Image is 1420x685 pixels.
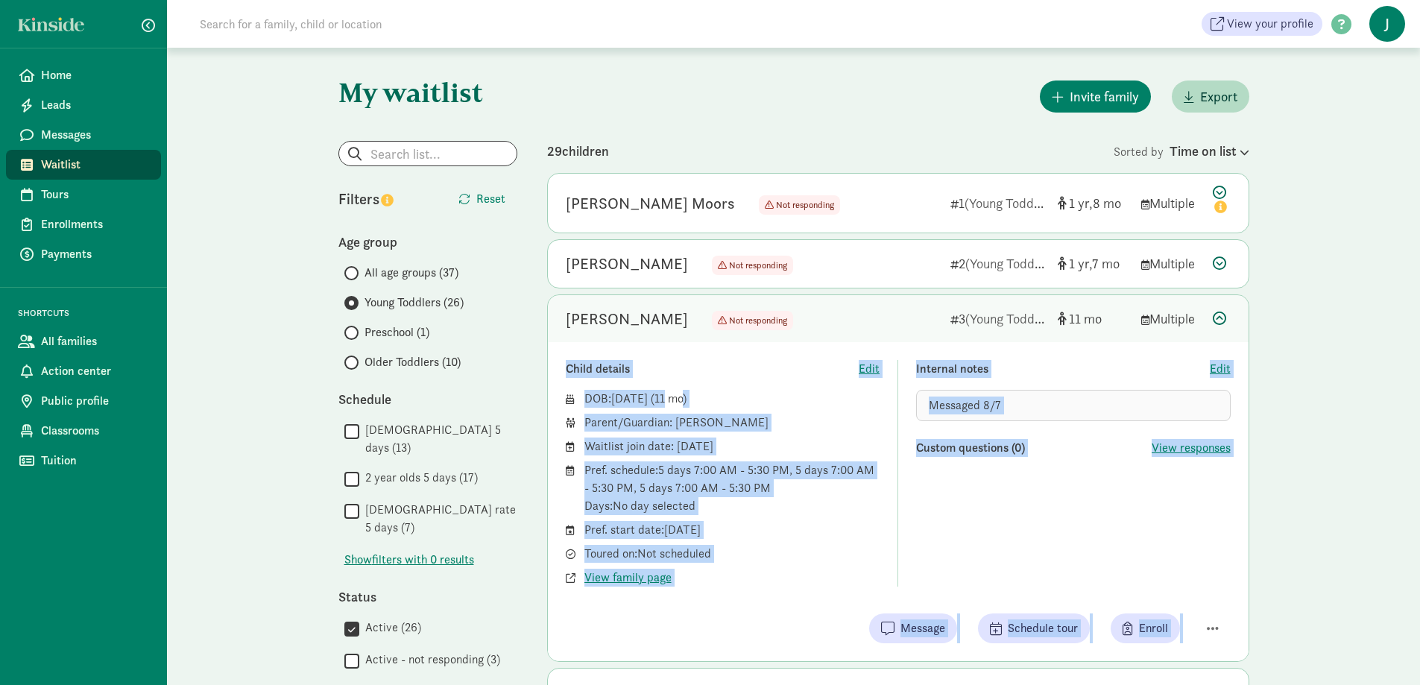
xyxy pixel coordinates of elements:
span: 1 [1069,255,1092,272]
input: Search list... [339,142,517,165]
div: Waitlist join date: [DATE] [584,438,880,455]
span: (Young Toddlers) [965,310,1059,327]
div: Multiple [1141,253,1201,274]
label: 2 year olds 5 days (17) [359,469,478,487]
div: Child details [566,360,859,378]
button: Message [869,613,957,643]
div: 3 [950,309,1046,329]
button: View responses [1152,439,1231,457]
div: 1 [950,193,1046,213]
span: Invite family [1070,86,1139,107]
div: Internal notes [916,360,1210,378]
a: Leads [6,90,161,120]
a: Enrollments [6,209,161,239]
span: Home [41,66,149,84]
span: Payments [41,245,149,263]
a: Action center [6,356,161,386]
div: Toured on: Not scheduled [584,545,880,563]
div: Custom questions (0) [916,439,1152,457]
span: Older Toddlers (10) [365,353,461,371]
span: Not responding [712,311,793,330]
div: Sorted by [1114,141,1249,161]
button: Reset [446,184,517,214]
span: (Young Toddlers) [965,195,1058,212]
div: Multiple [1141,193,1201,213]
a: View your profile [1202,12,1322,36]
span: J [1369,6,1405,42]
a: Payments [6,239,161,269]
button: Invite family [1040,81,1151,113]
button: View family page [584,569,672,587]
div: Crosby Moors [566,192,735,215]
button: Export [1172,81,1249,113]
span: Waitlist [41,156,149,174]
button: Schedule tour [978,613,1090,643]
div: 2 [950,253,1046,274]
span: (Young Toddlers) [965,255,1059,272]
span: Enroll [1139,619,1168,637]
span: Preschool (1) [365,323,429,341]
a: Waitlist [6,150,161,180]
span: Schedule tour [1008,619,1078,637]
span: Message [900,619,945,637]
span: 11 [1069,310,1102,327]
label: [DEMOGRAPHIC_DATA] rate 5 days (7) [359,501,517,537]
div: [object Object] [1058,193,1129,213]
span: Messaged 8/7 [929,397,1001,413]
span: Tours [41,186,149,203]
label: [DEMOGRAPHIC_DATA] 5 days (13) [359,421,517,457]
span: 7 [1092,255,1120,272]
span: Not responding [759,195,840,215]
span: Not responding [712,256,793,275]
a: Tuition [6,446,161,476]
span: Show filters with 0 results [344,551,474,569]
div: 29 children [547,141,1114,161]
span: Leads [41,96,149,114]
span: Not responding [729,259,787,271]
div: Time on list [1170,141,1249,161]
span: Public profile [41,392,149,410]
span: All families [41,332,149,350]
label: Active - not responding (3) [359,651,500,669]
iframe: Chat Widget [1345,613,1420,685]
span: View your profile [1227,15,1313,33]
span: Messages [41,126,149,144]
span: Classrooms [41,422,149,440]
div: Calvin Schmale [566,252,688,276]
input: Search for a family, child or location [191,9,609,39]
a: Messages [6,120,161,150]
span: Not responding [729,315,787,326]
div: Otto Huber [566,307,688,331]
span: 11 [654,391,683,406]
button: Enroll [1111,613,1180,643]
span: Reset [476,190,505,208]
button: Showfilters with 0 results [344,551,474,569]
div: Status [338,587,517,607]
div: Age group [338,232,517,252]
a: Tours [6,180,161,209]
span: 1 [1069,195,1093,212]
a: Home [6,60,161,90]
span: Not responding [776,199,834,211]
div: [object Object] [1058,309,1129,329]
span: All age groups (37) [365,264,458,282]
a: Public profile [6,386,161,416]
span: Young Toddlers (26) [365,294,464,312]
button: Edit [859,360,880,378]
h1: My waitlist [338,78,517,107]
div: Schedule [338,389,517,409]
span: Export [1200,86,1237,107]
span: Action center [41,362,149,380]
div: Filters [338,188,428,210]
label: Active (26) [359,619,421,637]
span: Tuition [41,452,149,470]
a: All families [6,326,161,356]
button: Edit [1210,360,1231,378]
div: Pref. schedule: 5 days 7:00 AM - 5:30 PM, 5 days 7:00 AM - 5:30 PM, 5 days 7:00 AM - 5:30 PM Days... [584,461,880,515]
a: Classrooms [6,416,161,446]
